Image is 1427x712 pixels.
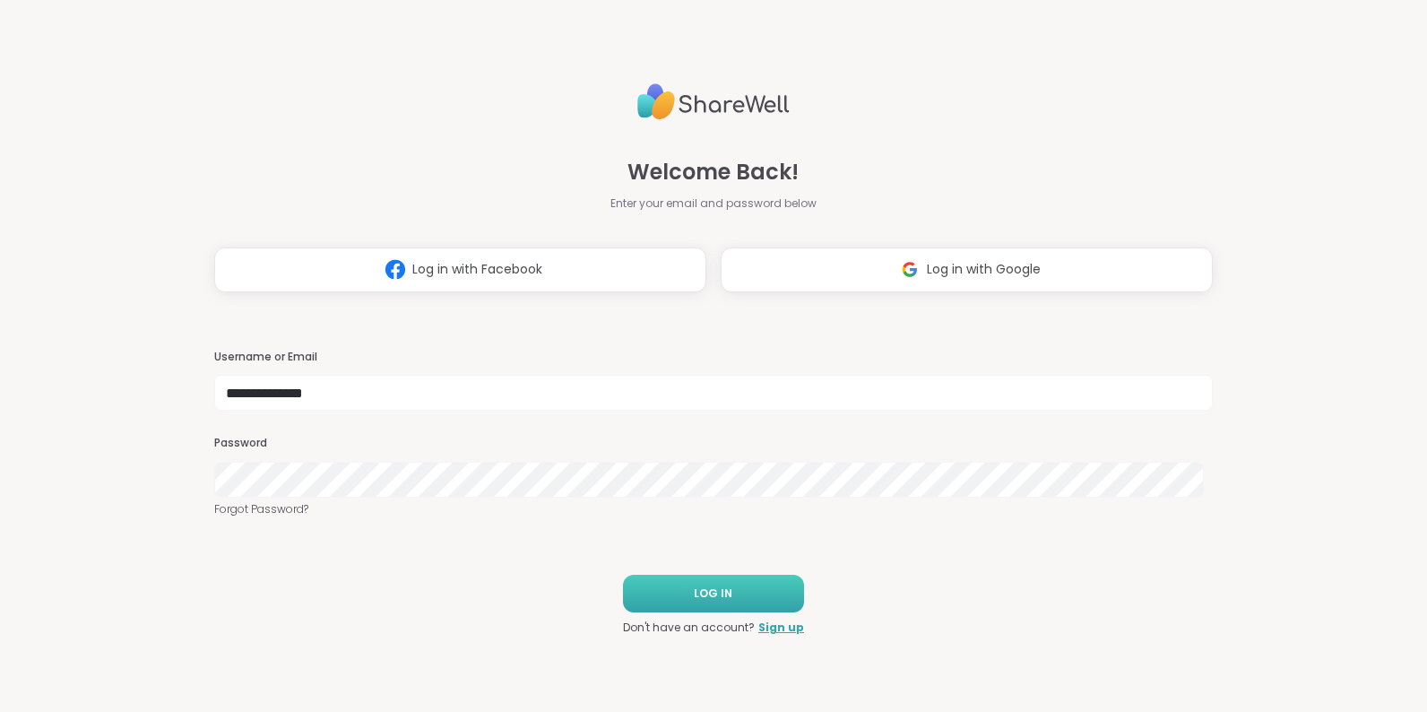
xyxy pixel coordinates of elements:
[214,247,706,292] button: Log in with Facebook
[627,156,799,188] span: Welcome Back!
[623,620,755,636] span: Don't have an account?
[758,620,804,636] a: Sign up
[214,350,1213,365] h3: Username or Email
[721,247,1213,292] button: Log in with Google
[927,260,1041,279] span: Log in with Google
[378,253,412,286] img: ShareWell Logomark
[694,586,732,602] span: LOG IN
[623,575,804,612] button: LOG IN
[214,436,1213,451] h3: Password
[893,253,927,286] img: ShareWell Logomark
[214,501,1213,517] a: Forgot Password?
[610,195,817,212] span: Enter your email and password below
[637,76,790,127] img: ShareWell Logo
[412,260,542,279] span: Log in with Facebook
